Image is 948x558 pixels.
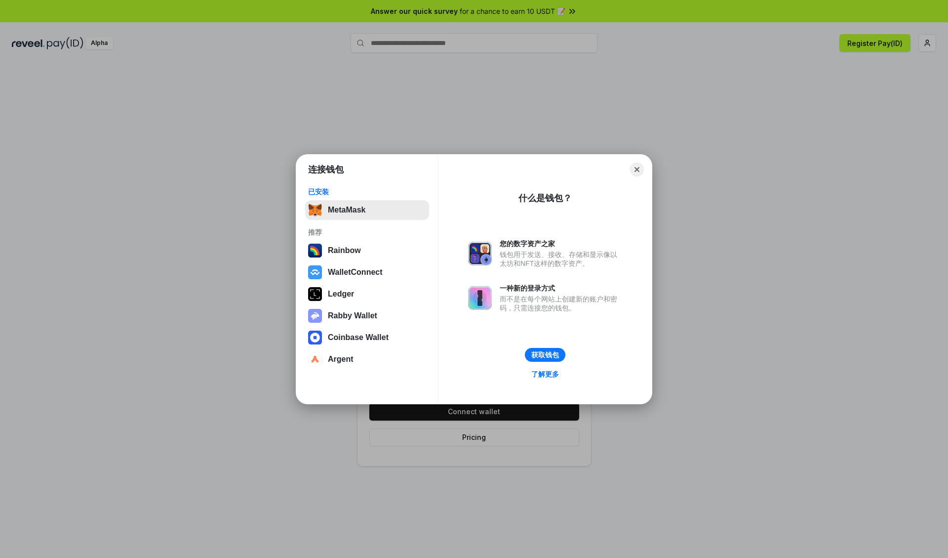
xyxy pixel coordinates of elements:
[328,355,354,364] div: Argent
[468,242,492,265] img: svg+xml,%3Csvg%20xmlns%3D%22http%3A%2F%2Fwww.w3.org%2F2000%2Fsvg%22%20fill%3D%22none%22%20viewBox...
[308,287,322,301] img: svg+xml,%3Csvg%20xmlns%3D%22http%3A%2F%2Fwww.w3.org%2F2000%2Fsvg%22%20width%3D%2228%22%20height%3...
[308,331,322,344] img: svg+xml,%3Csvg%20width%3D%2228%22%20height%3D%2228%22%20viewBox%3D%220%200%2028%2028%22%20fill%3D...
[305,200,429,220] button: MetaMask
[308,228,426,237] div: 推荐
[328,268,383,277] div: WalletConnect
[305,349,429,369] button: Argent
[305,328,429,347] button: Coinbase Wallet
[500,295,622,312] div: 而不是在每个网站上创建新的账户和密码，只需连接您的钱包。
[308,309,322,323] img: svg+xml,%3Csvg%20xmlns%3D%22http%3A%2F%2Fwww.w3.org%2F2000%2Fsvg%22%20fill%3D%22none%22%20viewBox...
[525,348,565,362] button: 获取钱包
[328,290,354,299] div: Ledger
[500,284,622,293] div: 一种新的登录方式
[500,239,622,248] div: 您的数字资产之家
[328,333,389,342] div: Coinbase Wallet
[328,311,377,320] div: Rabby Wallet
[308,352,322,366] img: svg+xml,%3Csvg%20width%3D%2228%22%20height%3D%2228%22%20viewBox%3D%220%200%2028%2028%22%20fill%3D...
[525,368,565,381] a: 了解更多
[305,284,429,304] button: Ledger
[305,241,429,260] button: Rainbow
[305,262,429,282] button: WalletConnect
[305,306,429,326] button: Rabby Wallet
[518,192,572,204] div: 什么是钱包？
[531,350,559,359] div: 获取钱包
[531,370,559,379] div: 了解更多
[468,286,492,310] img: svg+xml,%3Csvg%20xmlns%3D%22http%3A%2F%2Fwww.w3.org%2F2000%2Fsvg%22%20fill%3D%22none%22%20viewBox...
[308,164,344,175] h1: 连接钱包
[328,206,365,215] div: MetaMask
[308,265,322,279] img: svg+xml,%3Csvg%20width%3D%2228%22%20height%3D%2228%22%20viewBox%3D%220%200%2028%2028%22%20fill%3D...
[630,163,644,176] button: Close
[308,244,322,258] img: svg+xml,%3Csvg%20width%3D%22120%22%20height%3D%22120%22%20viewBox%3D%220%200%20120%20120%22%20fil...
[308,203,322,217] img: svg+xml,%3Csvg%20fill%3D%22none%22%20height%3D%2233%22%20viewBox%3D%220%200%2035%2033%22%20width%...
[328,246,361,255] div: Rainbow
[500,250,622,268] div: 钱包用于发送、接收、存储和显示像以太坊和NFT这样的数字资产。
[308,187,426,196] div: 已安装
